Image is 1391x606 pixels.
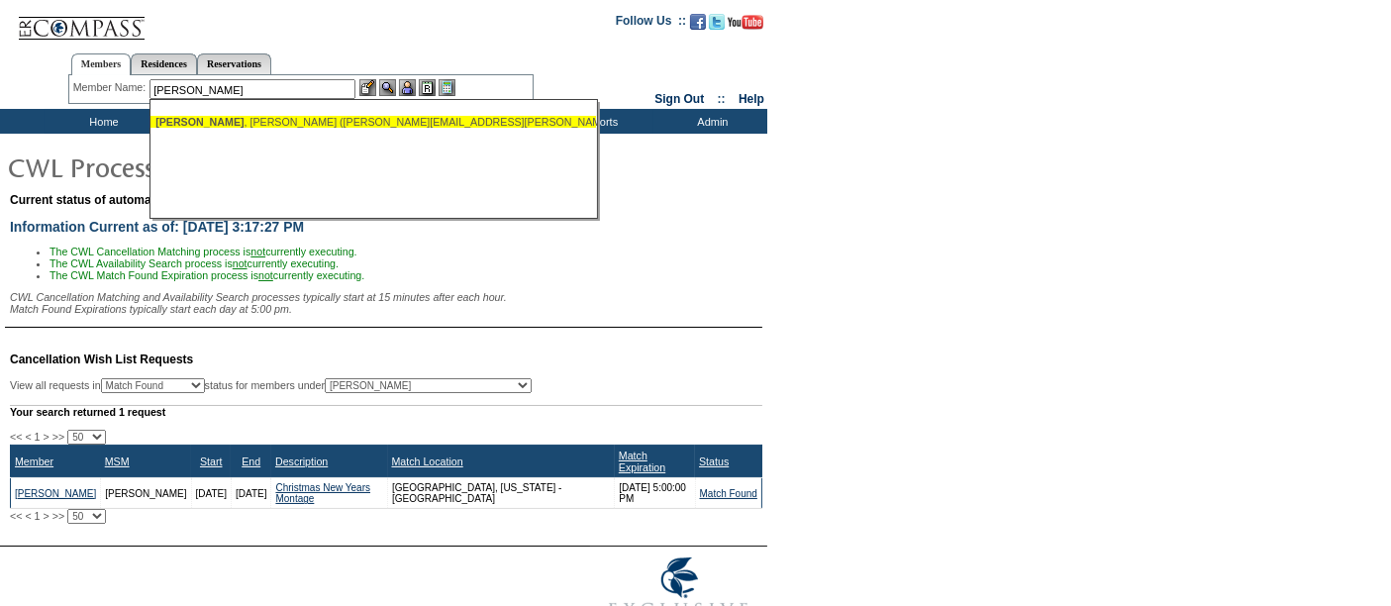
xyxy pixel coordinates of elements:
[71,53,132,75] a: Members
[200,455,223,467] a: Start
[439,79,455,96] img: b_calculator.gif
[615,478,695,509] td: [DATE] 5:00:00 PM
[52,510,64,522] span: >>
[419,79,436,96] img: Reservations
[197,53,271,74] a: Reservations
[388,478,615,509] td: [GEOGRAPHIC_DATA], [US_STATE] - [GEOGRAPHIC_DATA]
[653,109,767,134] td: Admin
[359,79,376,96] img: b_edit.gif
[10,291,762,315] div: CWL Cancellation Matching and Availability Search processes typically start at 15 minutes after e...
[700,488,757,499] a: Match Found
[739,92,764,106] a: Help
[718,92,726,106] span: ::
[35,431,41,443] span: 1
[10,510,22,522] span: <<
[15,488,96,499] a: [PERSON_NAME]
[10,193,265,207] span: Current status of automated CWL processes:
[10,378,532,393] div: View all requests in status for members under
[379,79,396,96] img: View
[709,20,725,32] a: Follow us on Twitter
[44,431,50,443] span: >
[619,450,665,473] a: Match Expiration
[728,15,763,30] img: Subscribe to our YouTube Channel
[10,219,304,235] span: Information Current as of: [DATE] 3:17:27 PM
[101,478,191,509] td: [PERSON_NAME]
[50,269,364,281] span: The CWL Match Found Expiration process is currently executing.
[392,455,463,467] a: Match Location
[131,53,197,74] a: Residences
[233,257,248,269] u: not
[155,116,244,128] span: [PERSON_NAME]
[50,246,357,257] span: The CWL Cancellation Matching process is currently executing.
[44,510,50,522] span: >
[231,478,270,509] td: [DATE]
[242,455,260,467] a: End
[399,79,416,96] img: Impersonate
[10,431,22,443] span: <<
[155,116,591,128] div: , [PERSON_NAME] ([PERSON_NAME][EMAIL_ADDRESS][PERSON_NAME][DOMAIN_NAME])
[50,257,339,269] span: The CWL Availability Search process is currently executing.
[105,455,130,467] a: MSM
[250,246,265,257] u: not
[45,109,158,134] td: Home
[10,405,762,418] div: Your search returned 1 request
[10,353,193,366] span: Cancellation Wish List Requests
[709,14,725,30] img: Follow us on Twitter
[728,20,763,32] a: Subscribe to our YouTube Channel
[191,478,231,509] td: [DATE]
[35,510,41,522] span: 1
[258,269,273,281] u: not
[25,510,31,522] span: <
[25,431,31,443] span: <
[52,431,64,443] span: >>
[275,482,370,504] a: Christmas New Years Montage
[15,455,53,467] a: Member
[690,14,706,30] img: Become our fan on Facebook
[275,455,328,467] a: Description
[699,455,729,467] a: Status
[616,12,686,36] td: Follow Us ::
[690,20,706,32] a: Become our fan on Facebook
[73,79,149,96] div: Member Name:
[654,92,704,106] a: Sign Out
